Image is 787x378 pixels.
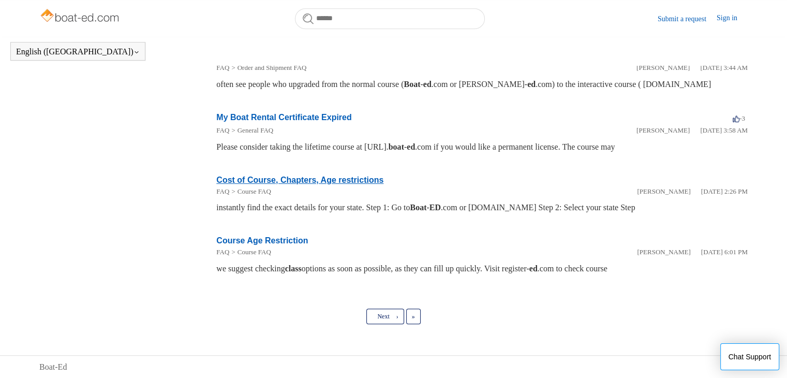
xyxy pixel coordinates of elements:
li: General FAQ [229,125,273,136]
div: Please consider taking the lifetime course at [URL]. - .com if you would like a permanent license... [216,141,748,153]
em: Boat [410,203,426,212]
span: -3 [733,114,745,122]
a: FAQ [216,248,229,256]
button: Chat Support [720,343,780,370]
li: [PERSON_NAME] [636,125,690,136]
a: FAQ [216,126,229,134]
li: Order and Shipment FAQ [229,63,306,73]
li: [PERSON_NAME] [637,247,690,257]
em: class [285,264,302,273]
span: › [396,313,398,320]
time: 03/16/2022, 03:58 [700,126,748,134]
a: Course Age Restriction [216,236,308,245]
em: Boat [404,80,420,89]
span: Next [377,313,389,320]
em: ED [429,203,441,212]
li: FAQ [216,63,229,73]
a: Sign in [717,12,748,25]
li: [PERSON_NAME] [636,63,690,73]
a: Next [366,309,404,324]
li: Course FAQ [229,247,271,257]
em: ed [423,80,432,89]
em: boat [389,142,404,151]
div: instantly find the exact details for your state. Step 1: Go to - .com or [DOMAIN_NAME] Step 2: Se... [216,201,748,214]
div: often see people who upgraded from the normal course ( - .com or [PERSON_NAME]- .com) to the inte... [216,78,748,91]
a: FAQ [216,64,229,71]
time: 01/05/2024, 18:01 [701,248,748,256]
li: [PERSON_NAME] [637,186,690,197]
li: FAQ [216,247,229,257]
a: Boat-Ed [39,361,67,373]
em: ed [407,142,415,151]
time: 03/16/2022, 03:44 [700,64,748,71]
a: FAQ [216,187,229,195]
a: General FAQ [237,126,273,134]
li: Course FAQ [229,186,271,197]
em: ed [527,80,536,89]
a: Submit a request [658,13,717,24]
button: English ([GEOGRAPHIC_DATA]) [16,47,140,56]
em: ed [529,264,538,273]
div: we suggest checking options as soon as possible, as they can fill up quickly. Visit register- .co... [216,263,748,275]
span: » [412,313,415,320]
a: Course FAQ [237,248,271,256]
input: Search [295,8,485,29]
a: My Boat Rental Certificate Expired [216,113,351,122]
a: Order and Shipment FAQ [237,64,307,71]
img: Boat-Ed Help Center home page [39,6,122,27]
time: 05/09/2024, 14:26 [701,187,748,195]
li: FAQ [216,186,229,197]
li: FAQ [216,125,229,136]
a: Cost of Course, Chapters, Age restrictions [216,176,383,184]
a: Course FAQ [237,187,271,195]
